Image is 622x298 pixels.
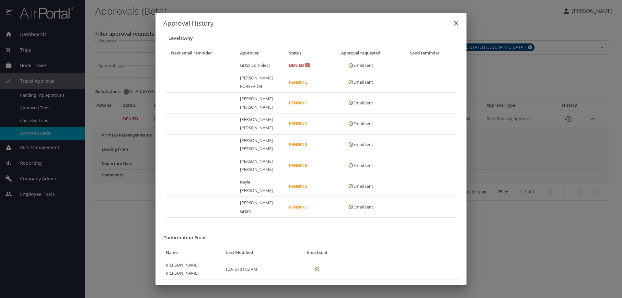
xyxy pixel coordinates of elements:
td: Pending [284,155,331,176]
th: Next email reminder [166,47,235,59]
th: [PERSON_NAME] [PERSON_NAME] [235,155,284,176]
td: Email sent [331,197,393,218]
th: [PERSON_NAME] Grant [235,197,284,218]
td: Pending [284,197,331,218]
th: GDSX Compleat [235,59,284,72]
td: Email sent [331,155,393,176]
td: [DATE] 01:02 AM [221,259,296,280]
th: Send reminder [394,47,456,59]
td: Email sent [331,134,393,155]
td: Pending [284,134,331,155]
th: [PERSON_NAME] [PERSON_NAME] [235,93,284,113]
button: close [448,16,464,31]
th: [PERSON_NAME] [PERSON_NAME] [161,259,221,280]
th: [PERSON_NAME] [PERSON_NAME] [235,113,284,134]
th: Approval requested [331,47,393,59]
h3: Level 1 : Any [168,34,456,43]
td: Email sent [331,59,393,72]
td: Pending [284,113,331,134]
th: Status [284,47,331,59]
td: Email sent [331,176,393,197]
th: Email sent [296,246,341,259]
td: Email sent [331,72,393,93]
table: Confirmation email table [161,246,461,280]
td: Pending [284,72,331,93]
h6: Approval History [163,18,459,29]
td: Email sent [331,93,393,113]
th: [PERSON_NAME] [PERSON_NAME] [235,134,284,155]
table: Approval history table [166,47,456,218]
th: Last Modified [221,246,296,259]
td: Pending [284,93,331,113]
th: [PERSON_NAME] KURSEVICH [235,72,284,93]
th: Kayla [PERSON_NAME] [235,176,284,197]
h3: Confirmation Email [163,233,461,243]
th: Approver [235,47,284,59]
th: Name [161,246,221,259]
td: Denied [284,59,331,72]
td: Pending [284,176,331,197]
td: Email sent [331,113,393,134]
